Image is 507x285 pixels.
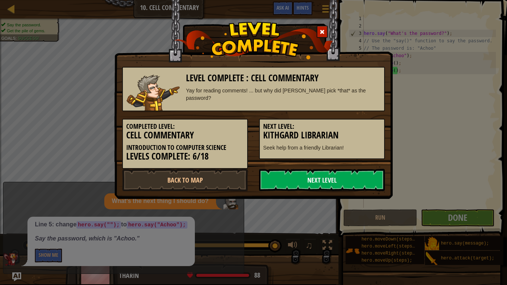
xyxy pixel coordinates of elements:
h5: Completed Level: [126,123,244,130]
h3: Kithgard Librarian [263,130,381,140]
h5: Introduction to Computer Science [126,144,244,151]
h3: Cell Commentary [126,130,244,140]
a: Back to Map [122,169,248,191]
p: Seek help from a friendly Librarian! [263,144,381,151]
a: Next Level [259,169,385,191]
h3: Level Complete : Cell Commentary [186,73,381,83]
h5: Next Level: [263,123,381,130]
div: Yay for reading comments! ... but why did [PERSON_NAME] pick *that* as the password? [186,87,381,102]
h3: Levels Complete: 6/18 [126,151,244,161]
img: level_complete.png [174,22,333,59]
img: knight.png [127,75,180,111]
